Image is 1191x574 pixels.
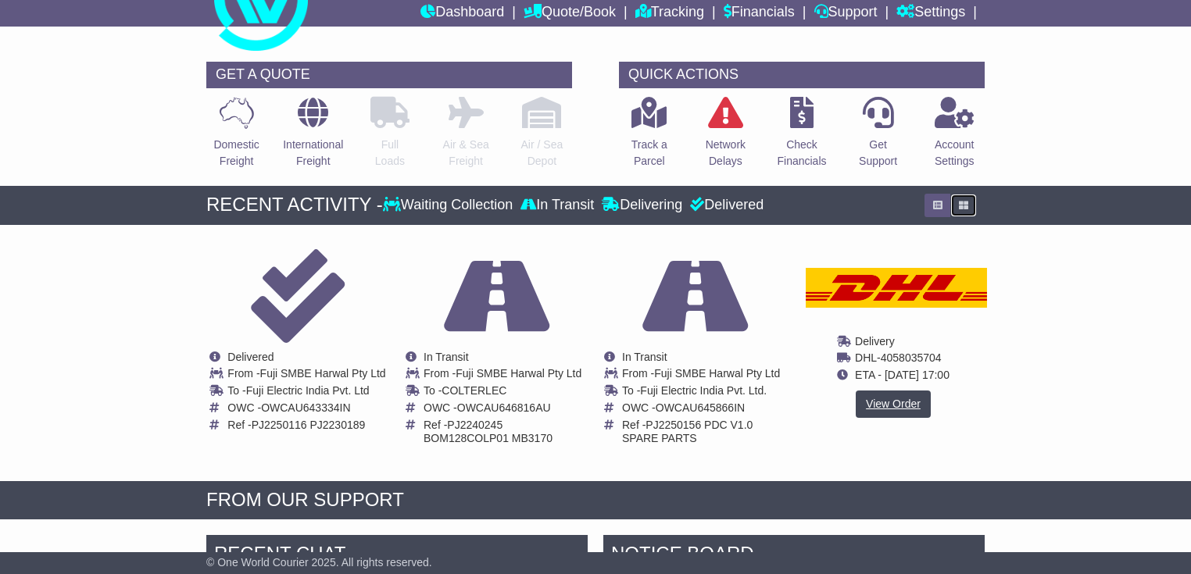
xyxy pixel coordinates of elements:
span: Fuji SMBE Harwal Pty Ltd [456,367,581,380]
p: Air / Sea Depot [521,137,563,169]
p: Air & Sea Freight [443,137,489,169]
p: Track a Parcel [631,137,667,169]
td: To - [227,384,385,401]
span: PJ2250116 PJ2230189 [252,419,366,431]
img: DHL.png [806,268,987,308]
a: AccountSettings [934,96,975,178]
span: In Transit [424,351,469,363]
p: International Freight [283,137,343,169]
a: View Order [856,390,931,418]
span: PJ2250156 PDC V1.0 SPARE PARTS [622,419,753,444]
a: NetworkDelays [705,96,746,178]
td: Ref - [227,419,385,432]
a: GetSupport [858,96,898,178]
span: Fuji SMBE Harwal Pty Ltd [260,367,386,380]
td: To - [622,384,785,401]
p: Domestic Freight [213,137,259,169]
span: OWCAU646816AU [457,401,551,414]
span: In Transit [622,351,667,363]
span: Delivery [855,335,895,348]
div: GET A QUOTE [206,62,572,88]
span: 4058035704 [881,351,942,364]
span: Fuji SMBE Harwal Pty Ltd [654,367,780,380]
div: FROM OUR SUPPORT [206,489,985,512]
div: Delivering [598,197,686,214]
span: OWCAU645866IN [656,401,745,414]
td: - [855,351,950,369]
td: Ref - [424,419,587,445]
div: Waiting Collection [383,197,517,214]
span: Fuji Electric India Pvt. Ltd [246,384,370,397]
span: OWCAU643334IN [261,401,350,414]
span: COLTERLEC [442,384,506,397]
div: In Transit [517,197,598,214]
td: OWC - [622,401,785,419]
span: Fuji Electric India Pvt. Ltd. [640,384,767,397]
span: DHL [855,351,877,364]
p: Full Loads [370,137,410,169]
span: Delivered [227,351,274,363]
a: CheckFinancials [776,96,827,178]
p: Account Settings [935,137,975,169]
td: OWC - [227,401,385,419]
td: From - [227,367,385,384]
td: From - [622,367,785,384]
span: © One World Courier 2025. All rights reserved. [206,556,432,569]
a: Track aParcel [631,96,668,178]
td: Ref - [622,419,785,445]
p: Get Support [859,137,897,169]
div: RECENT ACTIVITY - [206,194,383,216]
span: ETA - [DATE] 17:00 [855,369,950,381]
td: To - [424,384,587,401]
td: OWC - [424,401,587,419]
span: PJ2240245 BOM128COLP01 MB3170 [424,419,553,444]
div: Delivered [686,197,764,214]
p: Network Delays [706,137,746,169]
td: From - [424,367,587,384]
a: DomesticFreight [213,96,259,178]
a: InternationalFreight [282,96,344,178]
p: Check Financials [777,137,826,169]
div: QUICK ACTIONS [619,62,985,88]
